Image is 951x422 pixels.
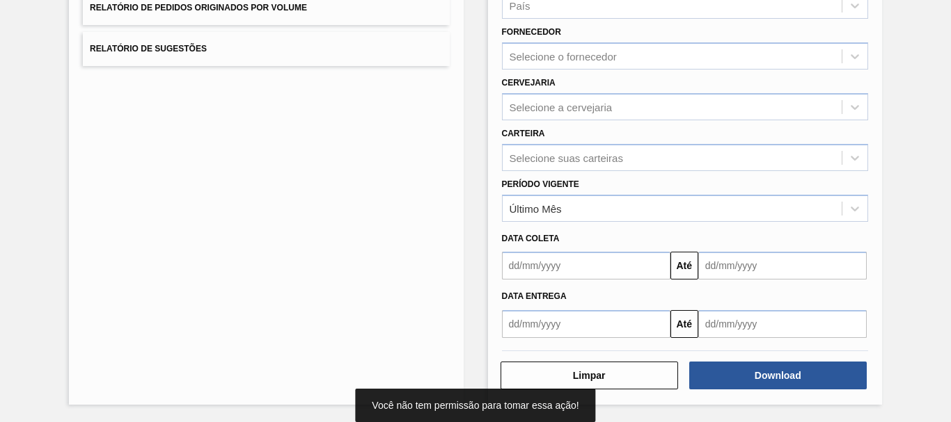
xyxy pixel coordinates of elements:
[372,400,579,411] span: Você não tem permissão para tomar essa ação!
[670,310,698,338] button: Até
[90,44,207,54] span: Relatório de Sugestões
[510,51,617,63] div: Selecione o fornecedor
[502,27,561,37] label: Fornecedor
[689,362,867,389] button: Download
[510,202,562,214] div: Último Mês
[83,32,449,66] button: Relatório de Sugestões
[698,310,867,338] input: dd/mm/yyyy
[510,152,623,163] div: Selecione suas carteiras
[502,291,567,301] span: Data entrega
[502,129,545,138] label: Carteira
[502,78,556,88] label: Cervejaria
[502,252,670,279] input: dd/mm/yyyy
[670,252,698,279] button: Até
[510,101,613,113] div: Selecione a cervejaria
[90,3,307,13] span: Relatório de Pedidos Originados por Volume
[502,179,579,189] label: Período Vigente
[698,252,867,279] input: dd/mm/yyyy
[502,310,670,338] input: dd/mm/yyyy
[502,234,560,243] span: Data coleta
[501,362,678,389] button: Limpar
